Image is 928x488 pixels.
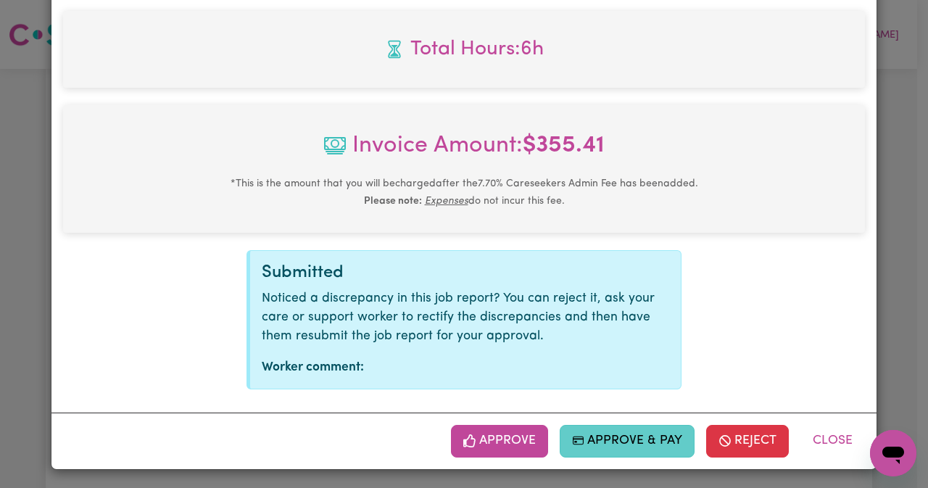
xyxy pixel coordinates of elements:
[262,264,344,281] span: Submitted
[262,289,669,347] p: Noticed a discrepancy in this job report? You can reject it, ask your care or support worker to r...
[706,425,789,457] button: Reject
[523,134,605,157] b: $ 355.41
[560,425,695,457] button: Approve & Pay
[425,196,468,207] u: Expenses
[231,178,698,207] small: This is the amount that you will be charged after the 7.70 % Careseekers Admin Fee has been added...
[364,196,422,207] b: Please note:
[870,430,916,476] iframe: Button to launch messaging window
[800,425,865,457] button: Close
[75,128,853,175] span: Invoice Amount:
[75,34,853,65] span: Total hours worked: 6 hours
[262,361,364,373] strong: Worker comment:
[451,425,548,457] button: Approve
